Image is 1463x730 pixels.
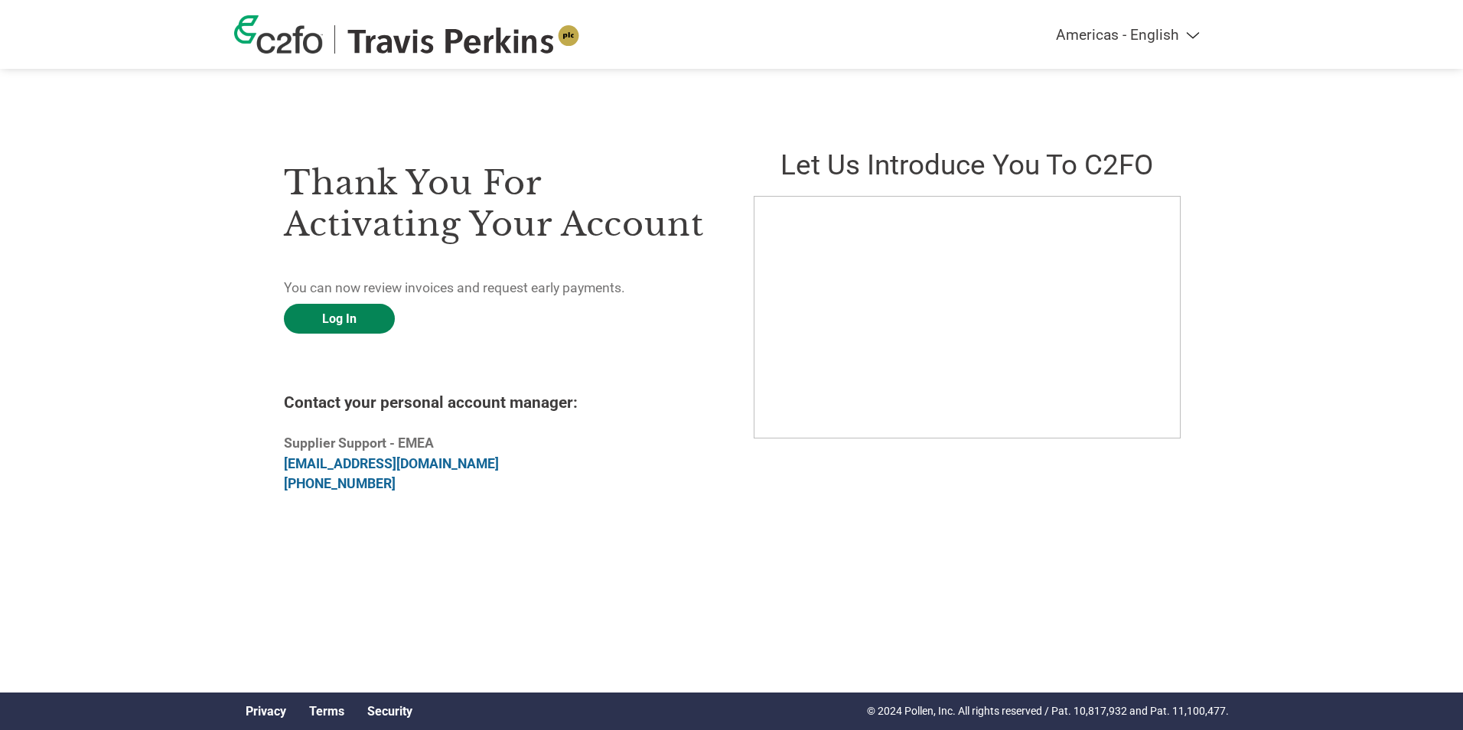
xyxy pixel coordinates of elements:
[284,476,396,491] a: [PHONE_NUMBER]
[246,704,286,719] a: Privacy
[754,196,1181,438] iframe: C2FO Introduction Video
[234,15,323,54] img: c2fo logo
[284,435,434,451] b: Supplier Support - EMEA
[754,148,1179,181] h2: Let us introduce you to C2FO
[367,704,412,719] a: Security
[347,25,580,54] img: Travis Perkins
[284,456,499,471] a: [EMAIL_ADDRESS][DOMAIN_NAME]
[867,703,1229,719] p: © 2024 Pollen, Inc. All rights reserved / Pat. 10,817,932 and Pat. 11,100,477.
[284,304,395,334] a: Log In
[284,162,709,245] h3: Thank you for activating your account
[309,704,344,719] a: Terms
[284,278,709,298] p: You can now review invoices and request early payments.
[284,393,709,412] h4: Contact your personal account manager:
